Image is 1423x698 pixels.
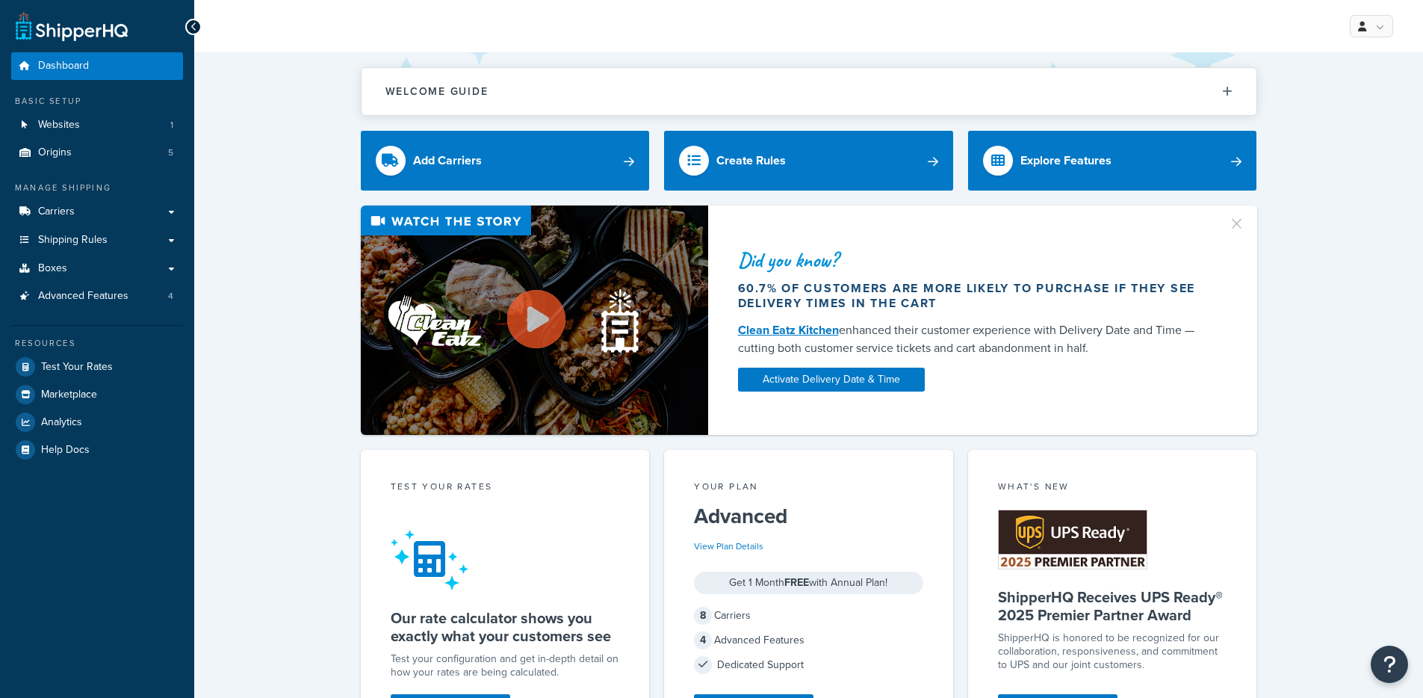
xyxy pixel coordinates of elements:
span: 4 [168,290,173,303]
div: What's New [998,480,1227,497]
div: Test your rates [391,480,620,497]
div: Create Rules [716,150,786,171]
a: Carriers [11,198,183,226]
a: Explore Features [968,131,1257,191]
span: Carriers [38,206,75,218]
a: View Plan Details [694,540,763,553]
div: Manage Shipping [11,182,183,194]
p: ShipperHQ is honored to be recognized for our collaboration, responsiveness, and commitment to UP... [998,631,1227,672]
h5: Advanced [694,504,923,528]
div: Carriers [694,605,923,626]
h2: Welcome Guide [385,86,489,97]
button: Open Resource Center [1371,646,1408,683]
span: Dashboard [38,60,89,72]
span: 5 [168,146,173,159]
div: Resources [11,337,183,350]
a: Advanced Features4 [11,282,183,310]
div: Basic Setup [11,95,183,108]
img: Video thumbnail [361,206,708,435]
strong: FREE [784,575,809,590]
span: 1 [170,119,173,132]
span: Websites [38,119,80,132]
h5: Our rate calculator shows you exactly what your customers see [391,609,620,645]
div: Get 1 Month with Annual Plan! [694,572,923,594]
a: Help Docs [11,436,183,463]
span: Shipping Rules [38,234,108,247]
span: Test Your Rates [41,361,113,374]
li: Websites [11,111,183,139]
div: Explore Features [1020,150,1112,171]
a: Activate Delivery Date & Time [738,368,925,392]
div: Your Plan [694,480,923,497]
a: Origins5 [11,139,183,167]
li: Origins [11,139,183,167]
a: Shipping Rules [11,226,183,254]
a: Boxes [11,255,183,282]
h5: ShipperHQ Receives UPS Ready® 2025 Premier Partner Award [998,588,1227,624]
a: Websites1 [11,111,183,139]
div: Test your configuration and get in-depth detail on how your rates are being calculated. [391,652,620,679]
a: Clean Eatz Kitchen [738,321,839,339]
span: Analytics [41,416,82,429]
span: Help Docs [41,444,90,457]
span: Boxes [38,262,67,275]
a: Add Carriers [361,131,650,191]
div: Did you know? [738,250,1210,271]
button: Welcome Guide [362,68,1256,115]
span: Advanced Features [38,290,128,303]
li: Advanced Features [11,282,183,310]
span: Origins [38,146,72,159]
div: Advanced Features [694,630,923,651]
span: 4 [694,631,712,649]
a: Test Your Rates [11,353,183,380]
span: Marketplace [41,389,97,401]
a: Create Rules [664,131,953,191]
div: enhanced their customer experience with Delivery Date and Time — cutting both customer service ti... [738,321,1210,357]
div: 60.7% of customers are more likely to purchase if they see delivery times in the cart [738,281,1210,311]
a: Marketplace [11,381,183,408]
a: Analytics [11,409,183,436]
span: 8 [694,607,712,625]
div: Add Carriers [413,150,482,171]
div: Dedicated Support [694,655,923,676]
a: Dashboard [11,52,183,80]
